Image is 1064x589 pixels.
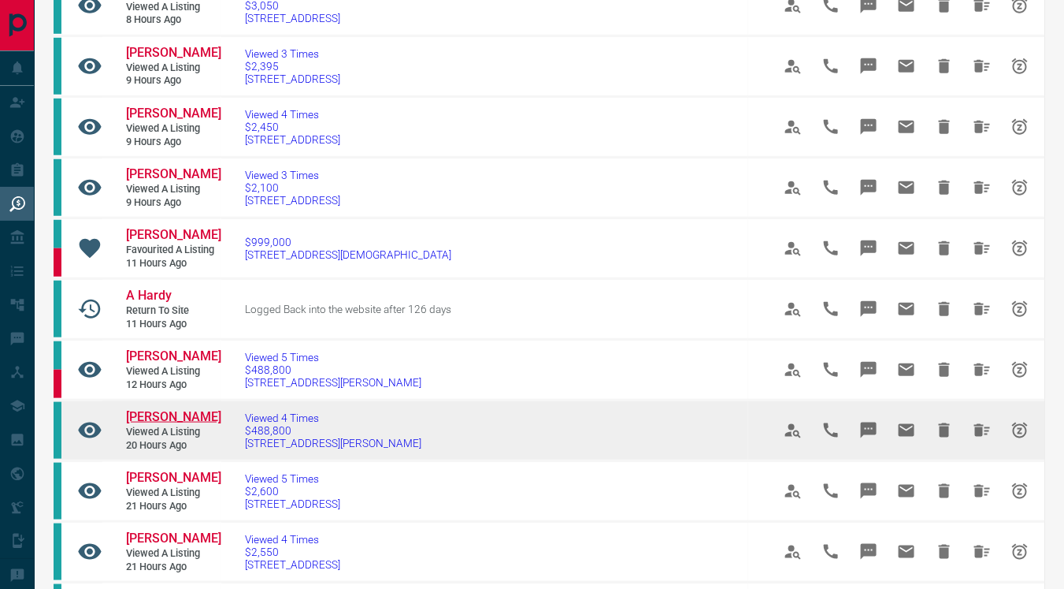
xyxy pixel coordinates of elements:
span: Email [888,290,925,328]
span: Favourited a Listing [126,244,221,257]
span: Hide [925,351,963,389]
span: View Profile [774,47,812,85]
span: Viewed a Listing [126,183,221,196]
span: [STREET_ADDRESS][DEMOGRAPHIC_DATA] [245,248,451,261]
span: Message [850,108,888,146]
span: View Profile [774,533,812,571]
span: Return to Site [126,304,221,318]
span: A Hardy [126,288,172,303]
span: View Profile [774,169,812,207]
a: A Hardy [126,288,221,304]
a: Viewed 3 Times$2,395[STREET_ADDRESS] [245,47,340,85]
span: [PERSON_NAME] [126,409,221,424]
span: Message [850,169,888,207]
span: Hide All from J Loia [963,351,1001,389]
span: 9 hours ago [126,196,221,210]
a: [PERSON_NAME] [126,227,221,244]
span: 21 hours ago [126,561,221,574]
span: Message [850,472,888,510]
span: Hide [925,533,963,571]
a: [PERSON_NAME] [126,106,221,122]
span: Viewed 4 Times [245,108,340,121]
span: $2,395 [245,60,340,73]
span: [PERSON_NAME] [126,531,221,546]
span: Snooze [1001,229,1039,267]
span: Call [812,47,850,85]
span: Call [812,290,850,328]
a: Viewed 4 Times$488,800[STREET_ADDRESS][PERSON_NAME] [245,412,421,449]
span: Viewed a Listing [126,486,221,500]
div: condos.ca [54,463,61,520]
div: condos.ca [54,99,61,155]
div: condos.ca [54,159,61,216]
span: [STREET_ADDRESS] [245,498,340,510]
span: Hide [925,472,963,510]
span: Email [888,351,925,389]
span: Email [888,533,925,571]
div: condos.ca [54,281,61,337]
div: property.ca [54,248,61,277]
span: View Profile [774,108,812,146]
span: [STREET_ADDRESS][PERSON_NAME] [245,376,421,389]
span: Snooze [1001,412,1039,449]
span: [PERSON_NAME] [126,106,221,121]
span: Hide All from A Hardy [963,290,1001,328]
span: Email [888,108,925,146]
span: 9 hours ago [126,74,221,88]
span: Viewed a Listing [126,122,221,136]
span: Viewed 5 Times [245,351,421,363]
span: Email [888,229,925,267]
span: Snooze [1001,47,1039,85]
span: Email [888,472,925,510]
span: Viewed a Listing [126,426,221,439]
a: Viewed 5 Times$2,600[STREET_ADDRESS] [245,472,340,510]
span: Hide [925,169,963,207]
span: Viewed a Listing [126,62,221,75]
a: [PERSON_NAME] [126,349,221,365]
span: Email [888,412,925,449]
span: [STREET_ADDRESS] [245,194,340,207]
span: Snooze [1001,533,1039,571]
span: Viewed 4 Times [245,533,340,546]
span: $999,000 [245,236,451,248]
span: 20 hours ago [126,439,221,453]
span: Hide All from Kit Fong Ng [963,169,1001,207]
a: [PERSON_NAME] [126,409,221,426]
span: Viewed a Listing [126,547,221,561]
span: [STREET_ADDRESS] [245,558,340,571]
span: Snooze [1001,472,1039,510]
div: condos.ca [54,220,61,248]
span: 11 hours ago [126,318,221,331]
a: [PERSON_NAME] [126,470,221,486]
a: [PERSON_NAME] [126,531,221,547]
span: $2,450 [245,121,340,133]
span: Snooze [1001,351,1039,389]
span: Viewed a Listing [126,1,221,14]
span: 21 hours ago [126,500,221,513]
span: Hide [925,412,963,449]
span: [PERSON_NAME] [126,45,221,60]
span: $2,550 [245,546,340,558]
span: [STREET_ADDRESS][PERSON_NAME] [245,437,421,449]
a: $999,000[STREET_ADDRESS][DEMOGRAPHIC_DATA] [245,236,451,261]
span: $2,600 [245,485,340,498]
span: 12 hours ago [126,378,221,392]
a: Viewed 3 Times$2,100[STREET_ADDRESS] [245,169,340,207]
span: Viewed 3 Times [245,169,340,181]
span: Message [850,229,888,267]
span: Hide [925,290,963,328]
span: Hide All from Katia Shmanay [963,533,1001,571]
span: Hide [925,47,963,85]
span: [STREET_ADDRESS] [245,133,340,146]
span: Snooze [1001,108,1039,146]
span: View Profile [774,290,812,328]
span: View Profile [774,229,812,267]
span: Call [812,351,850,389]
span: [PERSON_NAME] [126,349,221,363]
span: Hide All from John Ming [963,412,1001,449]
span: [PERSON_NAME] [126,470,221,485]
span: 9 hours ago [126,136,221,149]
span: 8 hours ago [126,13,221,27]
div: condos.ca [54,524,61,580]
a: Viewed 4 Times$2,550[STREET_ADDRESS] [245,533,340,571]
